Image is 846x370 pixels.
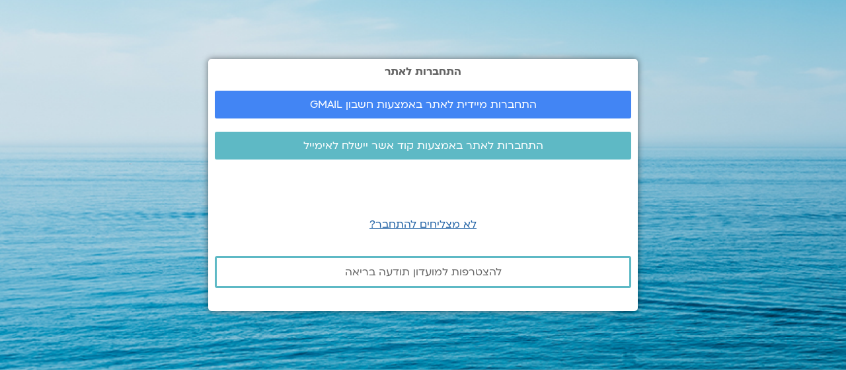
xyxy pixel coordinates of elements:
[215,91,631,118] a: התחברות מיידית לאתר באמצעות חשבון GMAIL
[345,266,502,278] span: להצטרפות למועדון תודעה בריאה
[215,256,631,288] a: להצטרפות למועדון תודעה בריאה
[369,217,477,232] a: לא מצליחים להתחבר?
[303,140,543,152] span: התחברות לאתר באמצעות קוד אשר יישלח לאימייל
[215,132,631,160] a: התחברות לאתר באמצעות קוד אשר יישלח לאימייל
[215,66,631,77] h2: התחברות לאתר
[310,99,537,111] span: התחברות מיידית לאתר באמצעות חשבון GMAIL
